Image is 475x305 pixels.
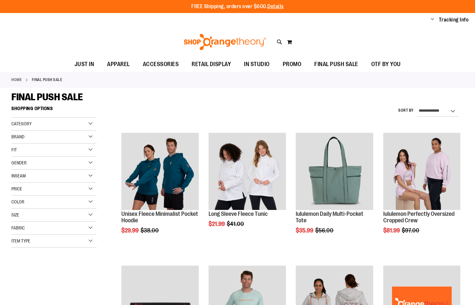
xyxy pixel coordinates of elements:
[107,57,130,72] span: APPAREL
[11,121,32,126] span: Category
[314,57,358,72] span: FINAL PUSH SALE
[11,144,97,157] div: Fit
[11,103,97,118] strong: Shopping Options
[121,133,198,210] img: Unisex Fleece Minimalist Pocket Hoodie
[276,57,308,72] a: PROMO
[11,160,27,165] span: Gender
[11,212,19,217] span: Size
[402,227,420,234] span: $97.00
[32,77,62,83] strong: FINAL PUSH SALE
[11,134,24,139] span: Brand
[183,34,267,50] img: Shop Orangetheory
[118,130,202,250] div: product
[383,133,460,211] a: lululemon Perfectly Oversized Cropped Crew
[11,199,24,204] span: Color
[11,222,97,235] div: Fabric
[209,211,268,217] a: Long Sleeve Fleece Tunic
[143,57,179,72] span: ACCESSORIES
[11,157,97,170] div: Gender
[11,225,25,230] span: Fabric
[383,227,401,234] span: $81.99
[11,235,97,248] div: Item Type
[191,3,284,10] p: FREE Shipping, orders over $600.
[296,211,363,224] a: lululemon Daily Multi-Pocket Tote
[11,131,97,144] div: Brand
[11,173,26,178] span: Inseam
[11,238,30,243] span: Item Type
[296,133,373,211] a: lululemon Daily Multi-Pocket Tote
[283,57,302,72] span: PROMO
[296,227,314,234] span: $35.99
[121,133,198,211] a: Unisex Fleece Minimalist Pocket Hoodie
[68,57,101,72] a: JUST IN
[121,211,198,224] a: Unisex Fleece Minimalist Pocket Hoodie
[227,221,245,227] span: $41.00
[101,57,136,72] a: APPAREL
[11,183,97,196] div: Price
[11,147,17,152] span: Fit
[185,57,238,72] a: RETAIL DISPLAY
[439,16,469,23] a: Tracking Info
[11,209,97,222] div: Size
[11,196,97,209] div: Color
[209,133,286,211] a: Product image for Fleece Long Sleeve
[205,130,289,244] div: product
[11,170,97,183] div: Inseam
[121,227,140,234] span: $29.99
[11,77,22,83] a: Home
[296,133,373,210] img: lululemon Daily Multi-Pocket Tote
[141,227,160,234] span: $38.00
[398,108,414,113] label: Sort By
[431,17,434,23] button: Account menu
[11,91,83,103] span: FINAL PUSH SALE
[315,227,334,234] span: $56.00
[209,133,286,210] img: Product image for Fleece Long Sleeve
[11,118,97,131] div: Category
[192,57,231,72] span: RETAIL DISPLAY
[244,57,270,72] span: IN STUDIO
[136,57,185,72] a: ACCESSORIES
[209,221,226,227] span: $21.99
[238,57,276,72] a: IN STUDIO
[365,57,407,72] a: OTF BY YOU
[383,133,460,210] img: lululemon Perfectly Oversized Cropped Crew
[383,211,455,224] a: lululemon Perfectly Oversized Cropped Crew
[292,130,376,250] div: product
[308,57,365,72] a: FINAL PUSH SALE
[380,130,464,250] div: product
[371,57,401,72] span: OTF BY YOU
[11,186,22,191] span: Price
[267,4,284,9] a: Details
[75,57,94,72] span: JUST IN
